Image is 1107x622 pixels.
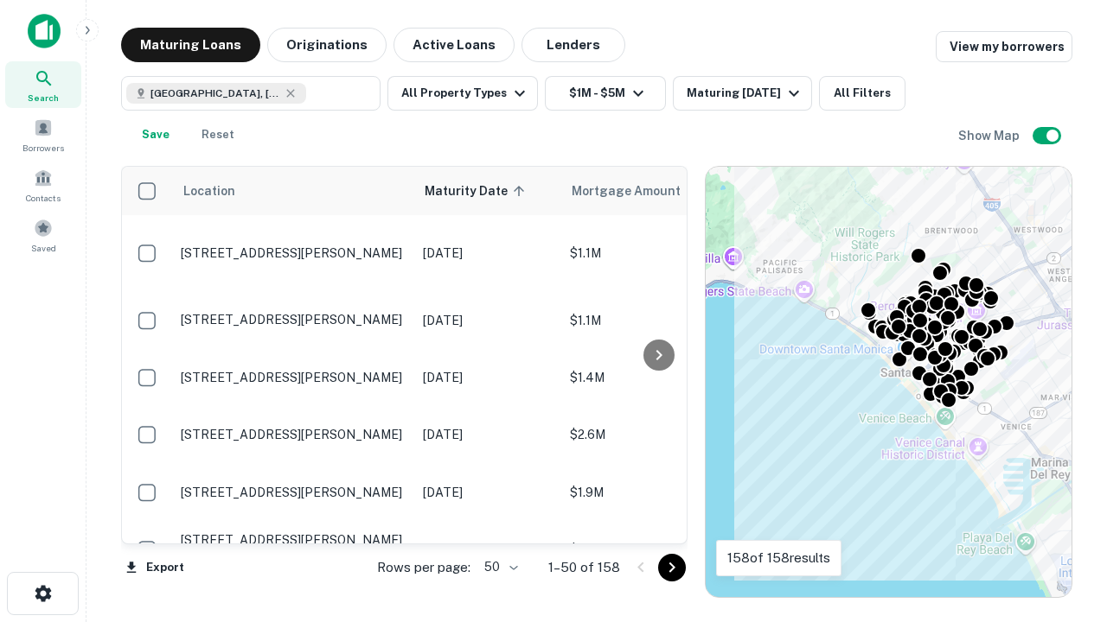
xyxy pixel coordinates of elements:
[570,368,743,387] p: $1.4M
[28,14,61,48] img: capitalize-icon.png
[181,370,406,385] p: [STREET_ADDRESS][PERSON_NAME]
[958,126,1022,145] h6: Show Map
[387,76,538,111] button: All Property Types
[181,532,406,548] p: [STREET_ADDRESS][PERSON_NAME]
[548,557,620,578] p: 1–50 of 158
[414,167,561,215] th: Maturity Date
[423,244,553,263] p: [DATE]
[425,181,530,201] span: Maturity Date
[121,555,189,581] button: Export
[182,181,235,201] span: Location
[394,28,515,62] button: Active Loans
[727,548,830,568] p: 158 of 158 results
[172,167,414,215] th: Location
[5,111,81,158] a: Borrowers
[522,28,625,62] button: Lenders
[570,425,743,444] p: $2.6M
[128,117,183,152] button: Save your search to get updates of matches that match your search criteria.
[423,425,553,444] p: [DATE]
[5,162,81,208] a: Contacts
[28,91,59,105] span: Search
[572,181,703,201] span: Mortgage Amount
[423,540,553,559] p: [DATE]
[819,76,905,111] button: All Filters
[121,28,260,62] button: Maturing Loans
[22,141,64,155] span: Borrowers
[1021,484,1107,567] iframe: Chat Widget
[423,311,553,330] p: [DATE]
[570,483,743,502] p: $1.9M
[673,76,812,111] button: Maturing [DATE]
[423,368,553,387] p: [DATE]
[545,76,666,111] button: $1M - $5M
[706,167,1072,597] div: 0 0
[5,61,81,108] a: Search
[190,117,246,152] button: Reset
[5,212,81,258] a: Saved
[561,167,752,215] th: Mortgage Amount
[181,312,406,327] p: [STREET_ADDRESS][PERSON_NAME]
[181,245,406,261] p: [STREET_ADDRESS][PERSON_NAME]
[687,83,804,104] div: Maturing [DATE]
[181,427,406,442] p: [STREET_ADDRESS][PERSON_NAME]
[570,540,743,559] p: $3.4M
[26,191,61,205] span: Contacts
[477,555,521,580] div: 50
[423,483,553,502] p: [DATE]
[936,31,1072,62] a: View my borrowers
[570,244,743,263] p: $1.1M
[150,86,280,101] span: [GEOGRAPHIC_DATA], [GEOGRAPHIC_DATA], [GEOGRAPHIC_DATA]
[31,241,56,255] span: Saved
[377,557,470,578] p: Rows per page:
[570,311,743,330] p: $1.1M
[658,554,686,581] button: Go to next page
[267,28,387,62] button: Originations
[181,485,406,500] p: [STREET_ADDRESS][PERSON_NAME]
